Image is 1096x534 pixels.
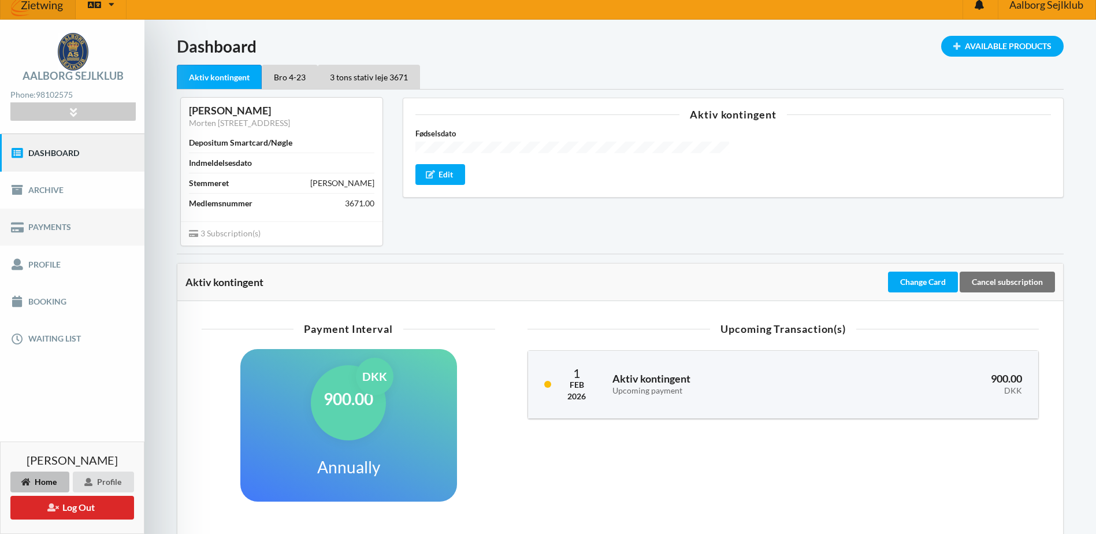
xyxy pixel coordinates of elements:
[58,33,88,71] img: logo
[10,472,69,492] div: Home
[177,36,1064,57] h1: Dashboard
[317,457,380,477] h1: Annually
[960,272,1055,292] div: Cancel subscription
[567,391,586,402] div: 2026
[10,496,134,520] button: Log Out
[567,379,586,391] div: Feb
[189,198,252,209] div: Medlemsnummer
[527,324,1039,334] div: Upcoming Transaction(s)
[318,65,420,89] div: 3 tons stativ leje 3671
[356,358,393,395] div: DKK
[189,157,252,169] div: Indmeldelsesdato
[10,87,135,103] div: Phone:
[189,228,261,238] span: 3 Subscription(s)
[415,109,1051,120] div: Aktiv kontingent
[189,118,290,128] a: Morten [STREET_ADDRESS]
[415,128,729,139] label: Fødselsdato
[415,164,466,185] div: Edit
[177,65,262,90] div: Aktiv kontingent
[310,177,374,189] div: [PERSON_NAME]
[23,71,124,81] div: Aalborg Sejlklub
[345,198,374,209] div: 3671.00
[567,367,586,379] div: 1
[262,65,318,89] div: Bro 4-23
[189,137,292,149] div: Depositum Smartcard/Nøgle
[849,372,1022,395] h3: 900.00
[612,372,833,395] h3: Aktiv kontingent
[189,104,374,117] div: [PERSON_NAME]
[324,388,373,409] h1: 900.00
[941,36,1064,57] div: Available Products
[185,276,886,288] div: Aktiv kontingent
[202,324,495,334] div: Payment Interval
[27,454,118,466] span: [PERSON_NAME]
[36,90,73,99] strong: 98102575
[888,272,958,292] div: Change Card
[73,472,134,492] div: Profile
[189,177,229,189] div: Stemmeret
[612,386,833,396] div: Upcoming payment
[849,386,1022,396] div: DKK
